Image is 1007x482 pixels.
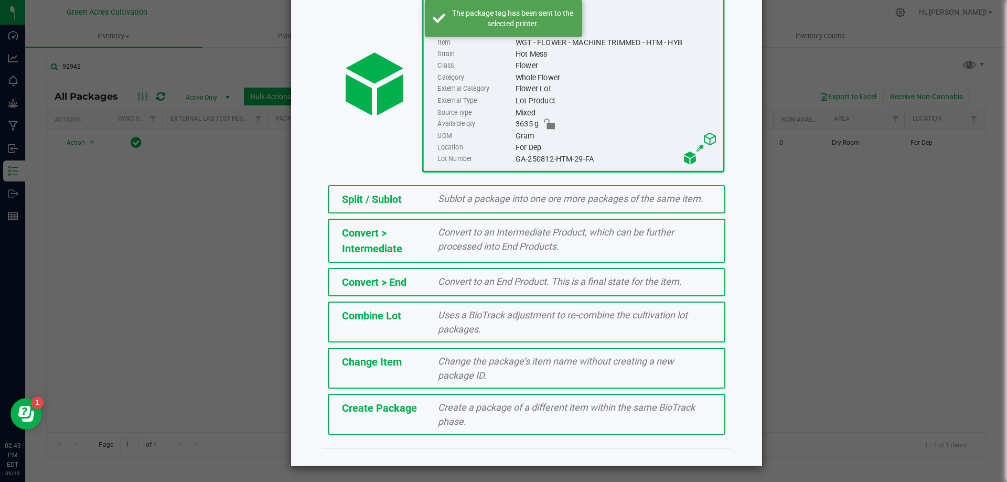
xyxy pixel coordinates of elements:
[437,95,513,106] label: External Type
[515,142,717,153] div: For Dep
[434,19,717,33] div: 2650763300792942
[437,72,513,83] label: Category
[342,193,402,206] span: Split / Sublot
[10,398,42,430] iframe: Resource center
[31,397,44,409] iframe: Resource center unread badge
[437,83,513,95] label: External Category
[515,83,717,95] div: Flower Lot
[437,153,513,165] label: Lot Number
[438,193,703,204] span: Sublot a package into one ore more packages of the same item.
[515,37,717,48] div: WGT - FLOWER - MACHINE TRIMMED - HTM - HYB
[342,402,417,414] span: Create Package
[437,119,513,130] label: Available qty
[437,37,513,48] label: Item
[515,72,717,83] div: Whole Flower
[437,60,513,72] label: Class
[438,402,695,427] span: Create a package of a different item within the same BioTrack phase.
[515,130,717,142] div: Gram
[438,227,674,252] span: Convert to an Intermediate Product, which can be further processed into End Products.
[515,107,717,119] div: Mixed
[342,276,406,288] span: Convert > End
[342,309,401,322] span: Combine Lot
[515,153,717,165] div: GA-250812-HTM-29-FA
[437,48,513,60] label: Strain
[515,48,717,60] div: Hot Mess
[515,119,538,130] span: 3635 g
[342,356,402,368] span: Change Item
[437,130,513,142] label: UOM
[438,276,682,287] span: Convert to an End Product. This is a final state for the item.
[437,142,513,153] label: Location
[451,8,574,29] div: The package tag has been sent to the selected printer.
[515,60,717,72] div: Flower
[342,227,402,255] span: Convert > Intermediate
[438,309,688,335] span: Uses a BioTrack adjustment to re-combine the cultivation lot packages.
[437,107,513,119] label: Source type
[515,95,717,106] div: Lot Product
[438,356,674,381] span: Change the package’s item name without creating a new package ID.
